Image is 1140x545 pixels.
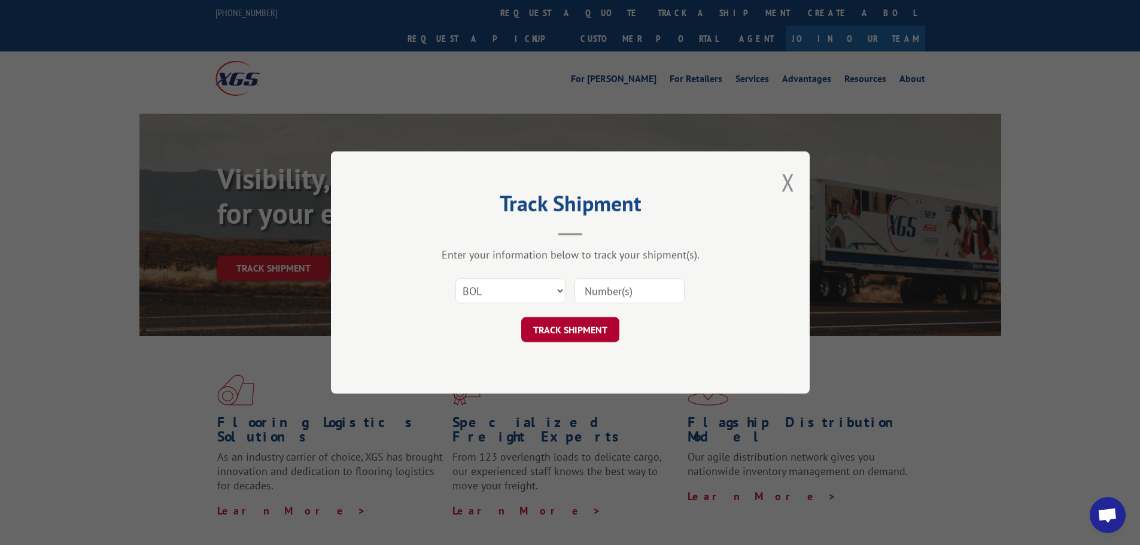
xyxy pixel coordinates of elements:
h2: Track Shipment [391,195,750,218]
input: Number(s) [574,278,685,303]
button: Close modal [782,166,795,198]
button: TRACK SHIPMENT [521,317,619,342]
div: Open chat [1090,497,1126,533]
div: Enter your information below to track your shipment(s). [391,248,750,261]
